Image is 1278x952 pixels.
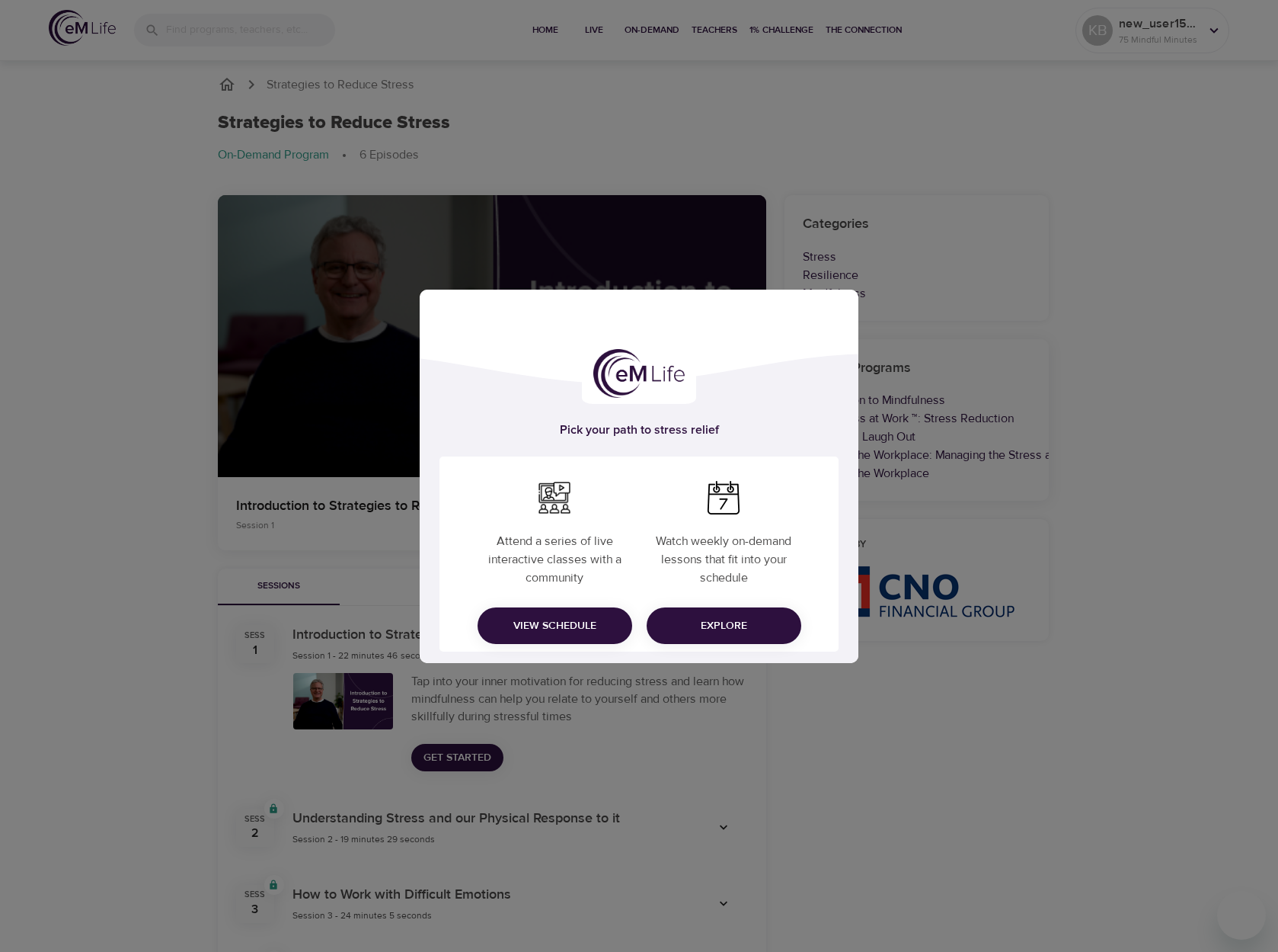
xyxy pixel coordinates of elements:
[642,520,805,592] p: Watch weekly on-demand lessons that fit into your schedule
[707,481,740,514] img: week.png
[538,481,571,514] img: webimar.png
[490,617,620,636] span: View Schedule
[478,607,632,644] button: View Schedule
[473,520,636,592] p: Attend a series of live interactive classes with a community
[593,349,685,398] img: logo
[647,607,801,644] button: Explore
[659,617,789,636] span: Explore
[439,422,839,438] h5: Pick your path to stress relief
